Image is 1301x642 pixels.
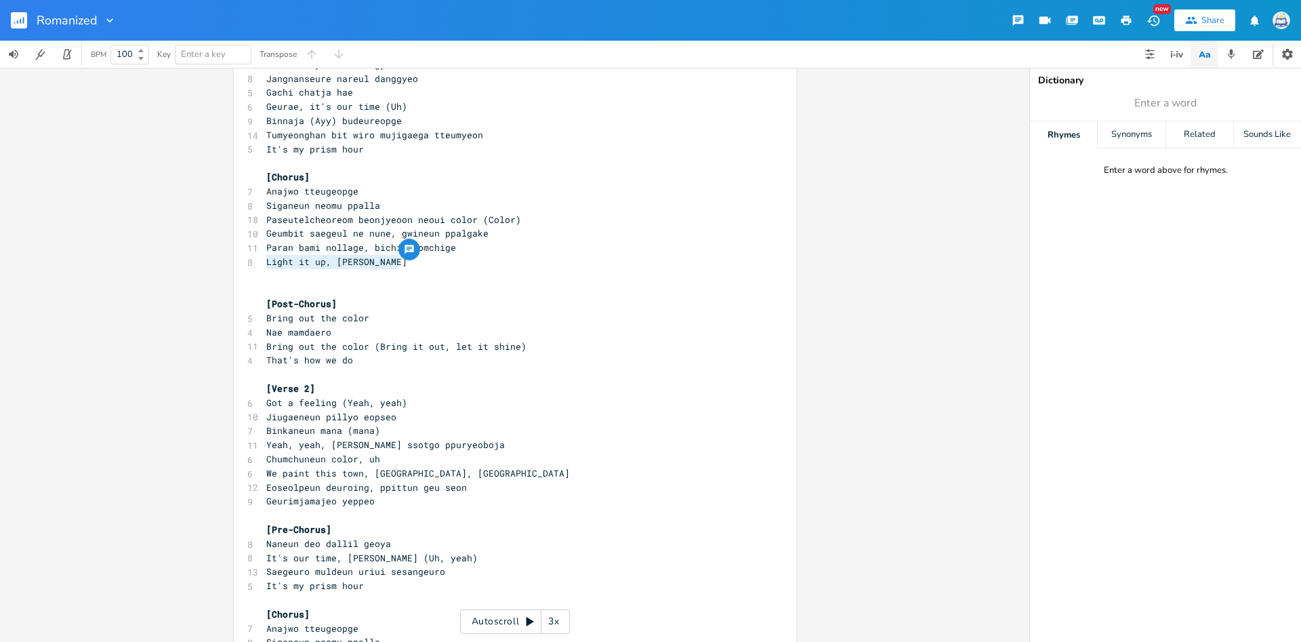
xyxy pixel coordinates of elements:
[1234,121,1301,148] div: Sounds Like
[460,609,570,634] div: Autoscroll
[1134,96,1197,111] span: Enter a word
[266,115,402,127] span: Binnaja (Ayy) budeureopge
[266,495,375,507] span: Geurimjamajeo yeppeo
[1098,121,1165,148] div: Synonyms
[266,100,407,113] span: Geurae, it's our time (Uh)
[266,382,315,395] span: [Verse 2]
[266,580,364,592] span: It's my prism hour
[1153,4,1171,14] div: New
[266,439,505,451] span: Yeah, yeah, [PERSON_NAME] ssotgo ppuryeoboja
[541,609,566,634] div: 3x
[1104,165,1228,176] div: Enter a word above for rhymes.
[266,411,396,423] span: Jiugaeneun pillyo eopseo
[266,453,380,465] span: Chumchuneun color, uh
[266,86,353,98] span: Gachi chatja hae
[37,14,98,26] span: Romanized
[1273,12,1290,29] img: Sign In
[266,340,526,353] span: Bring out the color (Bring it out, let it shine)
[266,326,331,338] span: Nae mamdaero
[266,312,369,324] span: Bring out the color
[266,608,310,620] span: [Chorus]
[266,538,391,550] span: Naneun deo dallil geoya
[266,58,418,71] span: Neoneun byeoreul sumgyeossеo
[1140,8,1167,33] button: New
[1030,121,1097,148] div: Rhymes
[266,73,418,85] span: Jangnanseure nareul danggyеo
[1038,76,1293,85] div: Dictionary
[266,143,364,155] span: It's my prism hour
[266,523,331,536] span: [Pre-Chorus]
[266,199,380,212] span: Siganeun neomu ppalla
[266,424,380,437] span: Binkaneun mana (mana)
[181,48,226,60] span: Enter a key
[266,256,407,268] span: Light it up, [PERSON_NAME]
[91,51,106,58] div: BPM
[266,227,489,239] span: Geumbit saegeul ne nune, gwineun ppalgake
[260,50,297,58] div: Transpose
[266,397,407,409] span: Got a feeling (Yeah, yeah)
[266,171,310,183] span: [Chorus]
[266,214,521,226] span: Paseutelcheoreom beonjyeoon neoui color (Color)
[266,552,478,564] span: It's our time, [PERSON_NAME] (Uh, yeah)
[266,298,337,310] span: [Post-Chorus]
[266,185,358,197] span: Anajwo tteugeopge
[266,467,570,479] span: We paint this town, [GEOGRAPHIC_DATA], [GEOGRAPHIC_DATA]
[1166,121,1233,148] div: Related
[1174,9,1235,31] button: Share
[266,481,467,494] span: Eoseolpeun deuroing, ppittun geu seon
[266,565,445,578] span: Saegeuro muldeun uriui sesangeuro
[266,129,483,141] span: Tumyeonghan bit wiro mujigaega tteumyeon
[266,622,358,635] span: Anajwo tteugeopge
[157,50,171,58] div: Key
[266,354,353,366] span: That's how we do
[266,241,456,254] span: Paran bami nollage, bichi neomchige
[1201,14,1224,26] div: Share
